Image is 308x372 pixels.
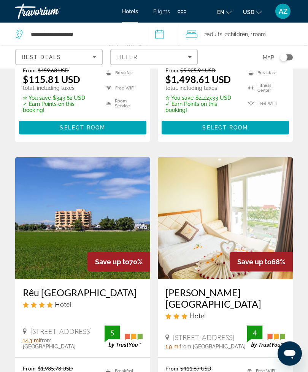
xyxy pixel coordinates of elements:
[165,95,239,101] p: $4,427.33 USD
[158,158,293,279] img: Dana Sailing Hotel
[110,49,198,65] button: Filters
[23,95,97,101] p: $343.82 USD
[217,9,224,15] span: en
[244,67,285,79] li: Breakfast
[162,121,289,135] button: Select Room
[217,6,232,18] button: Change language
[274,54,293,61] button: Toggle map
[102,83,143,94] li: Free WiFi
[263,52,274,63] span: Map
[165,312,285,320] div: 3 star Hotel
[19,123,146,131] a: Select Room
[247,329,262,338] div: 4
[278,342,302,366] iframe: Кнопка запуска окна обмена сообщениями
[178,23,308,46] button: Travelers: 2 adults, 2 children
[19,121,146,135] button: Select Room
[23,287,143,299] a: Rêu [GEOGRAPHIC_DATA]
[244,98,285,110] li: Free WiFi
[23,101,97,113] p: ✓ Earn Points on this booking!
[202,125,248,131] span: Select Room
[23,366,36,372] span: From
[165,287,285,310] a: [PERSON_NAME][GEOGRAPHIC_DATA]
[23,300,143,309] div: 4 star Hotel
[23,338,76,350] span: from [GEOGRAPHIC_DATA]
[179,344,246,350] span: from [GEOGRAPHIC_DATA]
[105,329,120,338] div: 5
[247,326,285,348] img: TrustYou guest rating badge
[244,83,285,94] li: Fitness Center
[243,6,262,18] button: Change currency
[165,344,179,350] span: 1.9 mi
[180,366,211,372] del: $411.67 USD
[162,123,289,131] a: Select Room
[165,101,239,113] p: ✓ Earn Points on this booking!
[207,31,222,37] span: Adults
[22,53,96,62] mat-select: Sort by
[243,9,254,15] span: USD
[22,54,61,60] span: Best Deals
[165,74,231,85] ins: $1,498.61 USD
[15,2,91,21] a: Travorium
[23,67,36,74] span: From
[122,8,138,14] a: Hotels
[180,67,216,74] del: $5,925.94 USD
[178,5,186,18] button: Extra navigation items
[116,54,138,60] span: Filter
[253,31,266,37] span: Room
[87,252,150,272] div: 70%
[55,300,71,309] span: Hotel
[147,23,178,46] button: Select check in and out date
[102,98,143,110] li: Room Service
[102,67,143,79] li: Breakfast
[105,326,143,348] img: TrustYou guest rating badge
[165,366,178,372] span: From
[23,338,40,344] span: 14.3 mi
[165,95,194,101] span: ✮ You save
[95,258,129,266] span: Save up to
[204,29,222,40] span: 2
[38,67,69,74] del: $459.63 USD
[165,67,178,74] span: From
[23,74,80,85] ins: $115.81 USD
[165,85,239,91] p: total, including taxes
[38,366,73,372] del: $1,935.78 USD
[222,29,248,40] span: , 2
[173,334,234,342] span: [STREET_ADDRESS]
[279,8,287,15] span: AZ
[248,29,266,40] span: , 1
[30,29,135,40] input: Search hotel destination
[15,158,150,279] img: Rêu Boutique Hotel
[230,252,293,272] div: 68%
[189,312,206,320] span: Hotel
[23,85,97,91] p: total, including taxes
[237,258,271,266] span: Save up to
[228,31,248,37] span: Children
[273,3,293,19] button: User Menu
[30,327,92,336] span: [STREET_ADDRESS]
[153,8,170,14] a: Flights
[60,125,105,131] span: Select Room
[23,95,51,101] span: ✮ You save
